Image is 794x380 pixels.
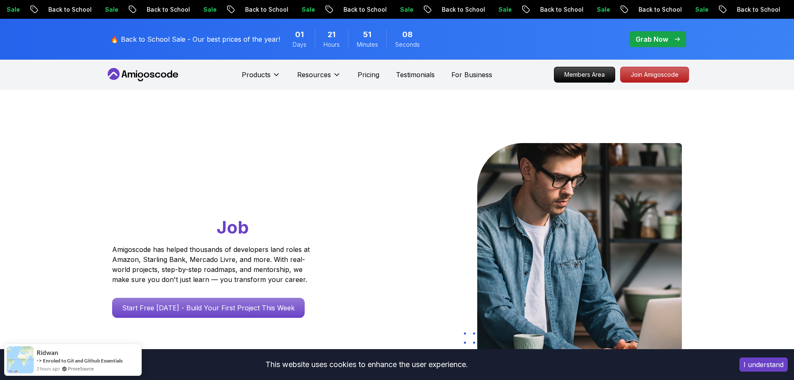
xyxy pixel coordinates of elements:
[529,5,586,14] p: Back to School
[554,67,615,83] a: Members Area
[395,40,420,49] span: Seconds
[739,357,788,372] button: Accept cookies
[291,5,317,14] p: Sale
[328,29,336,40] span: 21 Hours
[621,67,689,82] p: Join Amigoscode
[37,349,58,356] span: ridwan
[389,5,416,14] p: Sale
[477,143,682,358] img: hero
[234,5,291,14] p: Back to School
[68,366,94,371] a: ProveSource
[357,40,378,49] span: Minutes
[451,70,492,80] a: For Business
[684,5,711,14] p: Sale
[6,355,727,374] div: This website uses cookies to enhance the user experience.
[112,244,312,284] p: Amigoscode has helped thousands of developers land roles at Amazon, Starling Bank, Mercado Livre,...
[358,70,379,80] a: Pricing
[110,34,280,44] p: 🔥 Back to School Sale - Our best prices of the year!
[586,5,612,14] p: Sale
[297,70,341,86] button: Resources
[636,34,668,44] p: Grab Now
[726,5,782,14] p: Back to School
[293,40,306,49] span: Days
[620,67,689,83] a: Join Amigoscode
[112,143,342,239] h1: Go From Learning to Hired: Master Java, Spring Boot & Cloud Skills That Get You the
[627,5,684,14] p: Back to School
[297,70,331,80] p: Resources
[554,67,615,82] p: Members Area
[37,357,42,364] span: ->
[487,5,514,14] p: Sale
[94,5,120,14] p: Sale
[396,70,435,80] a: Testimonials
[242,70,271,80] p: Products
[295,29,304,40] span: 1 Days
[332,5,389,14] p: Back to School
[37,5,94,14] p: Back to School
[43,357,123,364] a: Enroled to Git and Github Essentials
[192,5,219,14] p: Sale
[242,70,281,86] button: Products
[217,216,249,238] span: Job
[135,5,192,14] p: Back to School
[402,29,413,40] span: 8 Seconds
[112,298,305,318] a: Start Free [DATE] - Build Your First Project This Week
[37,365,60,372] span: 2 hours ago
[363,29,371,40] span: 51 Minutes
[431,5,487,14] p: Back to School
[7,346,34,373] img: provesource social proof notification image
[323,40,340,49] span: Hours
